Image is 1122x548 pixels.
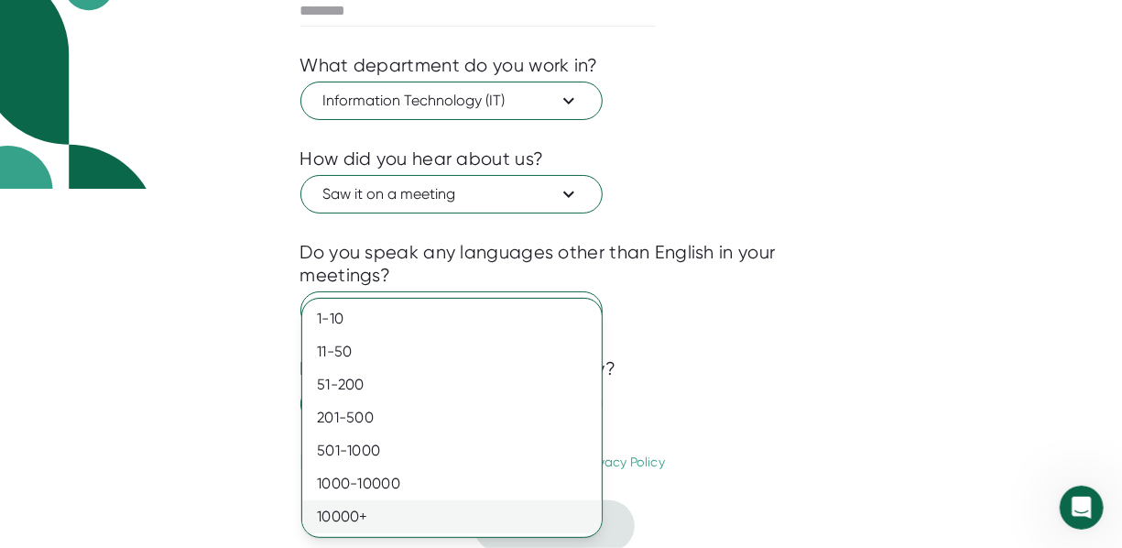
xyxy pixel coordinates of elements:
[302,467,602,500] div: 1000-10000
[302,434,602,467] div: 501-1000
[302,500,602,533] div: 10000+
[1060,486,1104,530] iframe: Intercom live chat
[302,335,602,368] div: 11-50
[302,401,602,434] div: 201-500
[302,302,602,335] div: 1-10
[302,368,602,401] div: 51-200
